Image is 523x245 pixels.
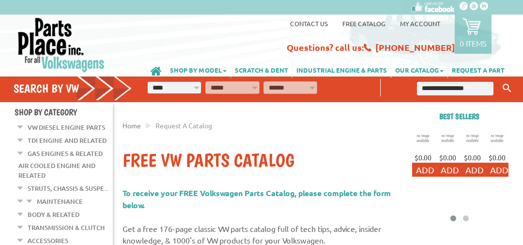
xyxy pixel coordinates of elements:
span: $0.00 [415,153,431,162]
button: Keyword Search [500,80,514,96]
span: Add to Cart [441,165,496,175]
a: Home [123,121,141,130]
p: 0 items [460,38,487,48]
a: VW Diesel Engine Parts [28,121,105,134]
a: Gas Engines & Related [28,147,103,160]
span: Add to Cart [416,165,471,175]
a: SCRATCH & DENT [231,61,292,78]
h2: Best sellers [411,112,508,121]
span: Request a Catalog [155,121,212,130]
h4: Shop By Category [15,107,113,117]
a: My Account [400,19,440,28]
h1: Free VW Parts Catalog [123,149,401,172]
a: TDI Engine and Related [28,134,107,147]
button: Add to Cart [437,163,500,177]
a: Free Catalog [342,19,385,28]
a: Transmission & Clutch [28,221,105,234]
span: To receive your FREE Volkswagen Parts Catalog, please complete the form below. [123,188,391,210]
a: 0 items [455,15,492,54]
h4: Search by VW [14,81,132,95]
span: $0.00 [464,153,481,162]
a: Struts, Chassis & Suspe... [28,182,108,195]
a: OUR CATALOG [391,61,447,78]
a: Body & Related [28,208,79,221]
a: SHOP BY MODEL [166,61,231,78]
a: Air Cooled Engine and Related [18,159,95,182]
a: Contact us [290,19,328,28]
span: Add to Cart [465,165,521,175]
a: REQUEST A PART [448,61,508,78]
span: $0.00 [439,153,456,162]
img: Parts Place Inc! [17,17,106,73]
button: Add to Cart [412,163,475,177]
span: $0.00 [489,153,506,162]
a: INDUSTRIAL ENGINE & PARTS [292,61,391,78]
a: Maintenance [37,195,83,208]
